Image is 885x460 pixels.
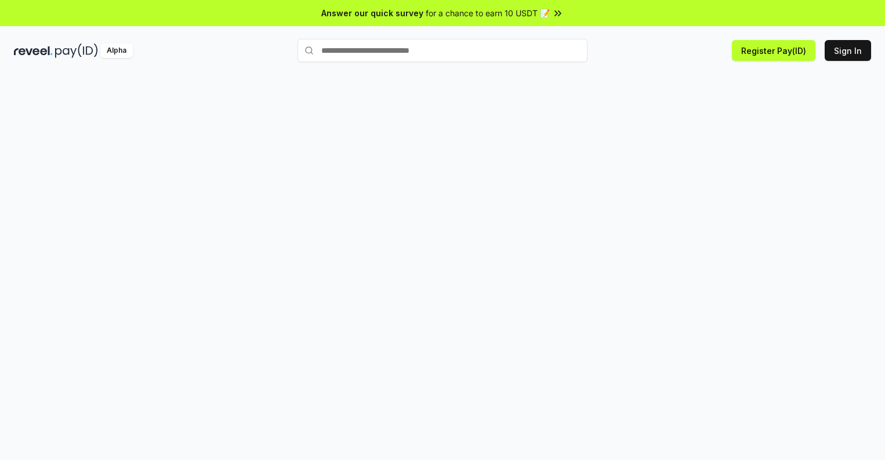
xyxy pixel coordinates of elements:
[100,44,133,58] div: Alpha
[825,40,871,61] button: Sign In
[321,7,423,19] span: Answer our quick survey
[732,40,815,61] button: Register Pay(ID)
[426,7,550,19] span: for a chance to earn 10 USDT 📝
[55,44,98,58] img: pay_id
[14,44,53,58] img: reveel_dark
